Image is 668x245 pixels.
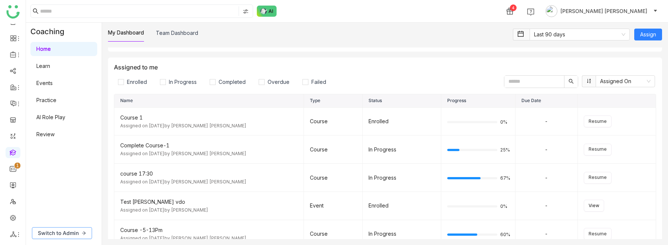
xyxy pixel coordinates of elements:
[36,97,56,103] a: Practice
[36,131,55,137] a: Review
[265,79,292,85] span: Overdue
[369,146,435,154] div: In Progress
[114,94,304,108] th: Name
[589,174,607,181] span: Resume
[120,150,298,157] div: Assigned on [DATE] by [PERSON_NAME] [PERSON_NAME]
[32,227,92,239] button: Switch to Admin
[589,146,607,153] span: Resume
[120,179,298,186] div: Assigned on [DATE] by [PERSON_NAME] [PERSON_NAME]
[304,94,363,108] th: Type
[108,29,144,36] a: My Dashboard
[369,202,435,210] div: Enrolled
[589,202,599,209] span: View
[534,29,625,40] nz-select-item: Last 90 days
[243,9,249,14] img: search-type.svg
[216,79,249,85] span: Completed
[560,7,647,15] span: [PERSON_NAME] [PERSON_NAME]
[500,232,509,237] span: 60%
[310,174,356,182] div: Course
[114,63,656,88] div: Assigned to me
[544,5,659,17] button: [PERSON_NAME] [PERSON_NAME]
[369,230,435,238] div: In Progress
[515,135,578,164] td: -
[584,115,612,127] button: Resume
[589,118,607,125] span: Resume
[120,114,298,122] div: Course 1
[120,207,298,214] div: Assigned on [DATE] by [PERSON_NAME]
[36,80,53,86] a: Events
[310,117,356,125] div: Course
[500,204,509,209] span: 0%
[38,229,79,237] span: Switch to Admin
[257,6,277,17] img: ask-buddy-normal.svg
[26,23,75,40] div: Coaching
[120,170,298,178] div: course 17:30
[310,146,356,154] div: Course
[584,200,604,212] button: View
[515,94,578,108] th: Due Date
[500,120,509,124] span: 0%
[120,226,298,234] div: Course -5-13Pm
[515,108,578,136] td: -
[589,231,607,238] span: Resume
[36,46,51,52] a: Home
[369,117,435,125] div: Enrolled
[584,144,612,156] button: Resume
[584,172,612,184] button: Resume
[515,164,578,192] td: -
[441,94,515,108] th: Progress
[120,141,298,150] div: Complete Course-1
[363,94,441,108] th: Status
[500,148,509,152] span: 25%
[640,30,656,39] span: Assign
[546,5,557,17] img: avatar
[6,5,20,19] img: logo
[120,198,298,206] div: Test [PERSON_NAME] vdo
[600,76,651,87] nz-select-item: Assigned On
[510,4,517,11] div: 4
[120,122,298,130] div: Assigned on [DATE] by [PERSON_NAME] [PERSON_NAME]
[36,114,65,120] a: AI Role Play
[500,176,509,180] span: 67%
[16,162,19,169] p: 1
[166,79,200,85] span: In Progress
[310,202,356,210] div: Event
[369,174,435,182] div: In Progress
[120,235,298,242] div: Assigned on [DATE] by [PERSON_NAME] [PERSON_NAME]
[14,163,20,169] nz-badge-sup: 1
[515,192,578,220] td: -
[584,228,612,240] button: Resume
[36,63,50,69] a: Learn
[156,30,198,36] a: Team Dashboard
[310,230,356,238] div: Course
[124,79,150,85] span: Enrolled
[527,8,534,16] img: help.svg
[308,79,329,85] span: Failed
[634,29,662,40] button: Assign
